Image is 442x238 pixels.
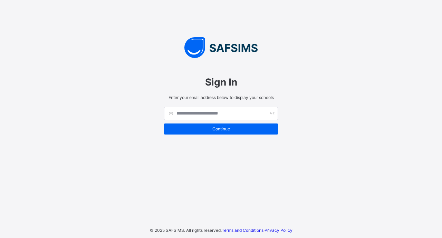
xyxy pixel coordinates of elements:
a: Terms and Conditions [222,228,263,233]
span: Continue [169,126,273,131]
span: Enter your email address below to display your schools [164,95,278,100]
span: · [222,228,292,233]
span: Sign In [164,76,278,88]
img: SAFSIMS Logo [157,37,285,58]
span: © 2025 SAFSIMS. All rights reserved. [150,228,222,233]
a: Privacy Policy [265,228,292,233]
